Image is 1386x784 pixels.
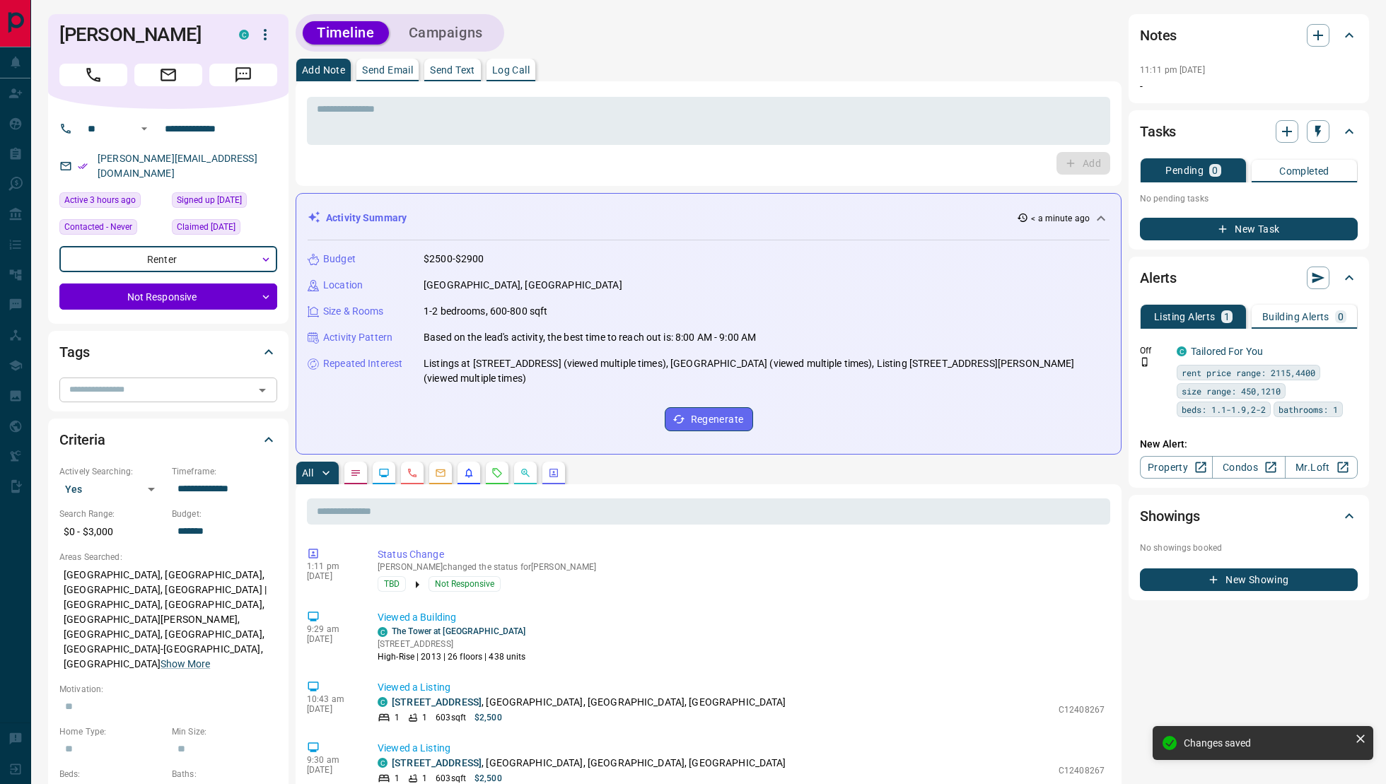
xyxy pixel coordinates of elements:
span: Email [134,64,202,86]
p: Listing Alerts [1154,312,1216,322]
div: Criteria [59,423,277,457]
p: 10:43 am [307,694,356,704]
a: Mr.Loft [1285,456,1358,479]
span: Claimed [DATE] [177,220,235,234]
span: Not Responsive [435,577,494,591]
p: C12408267 [1059,703,1105,716]
p: [DATE] [307,765,356,775]
a: [STREET_ADDRESS] [392,696,482,708]
p: Actively Searching: [59,465,165,478]
span: size range: 450,1210 [1182,384,1281,398]
p: Pending [1165,165,1204,175]
div: condos.ca [378,627,388,637]
div: condos.ca [239,30,249,40]
p: 0 [1338,312,1344,322]
p: No showings booked [1140,542,1358,554]
div: Tasks [1140,115,1358,148]
button: Campaigns [395,21,497,45]
span: TBD [384,577,400,591]
p: 603 sqft [436,711,466,724]
p: New Alert: [1140,437,1358,452]
p: Home Type: [59,725,165,738]
p: $0 - $3,000 [59,520,165,544]
p: Location [323,278,363,293]
svg: Notes [350,467,361,479]
p: 1 [1224,312,1230,322]
div: Tue Mar 11 2025 [172,192,277,212]
p: Search Range: [59,508,165,520]
button: Timeline [303,21,389,45]
svg: Listing Alerts [463,467,474,479]
p: [GEOGRAPHIC_DATA], [GEOGRAPHIC_DATA] [424,278,622,293]
div: Changes saved [1184,737,1349,749]
div: Showings [1140,499,1358,533]
p: Log Call [492,65,530,75]
p: 1-2 bedrooms, 600-800 sqft [424,304,547,319]
p: Areas Searched: [59,551,277,563]
span: Call [59,64,127,86]
p: $2,500 [474,711,502,724]
button: Open [252,380,272,400]
h2: Tags [59,341,89,363]
a: Condos [1212,456,1285,479]
span: Message [209,64,277,86]
span: beds: 1.1-1.9,2-2 [1182,402,1266,416]
h2: Showings [1140,505,1200,527]
p: C12408267 [1059,764,1105,777]
p: 0 [1212,165,1218,175]
button: Open [136,120,153,137]
p: Beds: [59,768,165,780]
div: Yes [59,478,165,501]
p: Size & Rooms [323,304,384,319]
p: Viewed a Listing [378,741,1105,756]
svg: Lead Browsing Activity [378,467,390,479]
span: rent price range: 2115,4400 [1182,365,1315,380]
div: condos.ca [378,697,388,707]
svg: Opportunities [520,467,531,479]
div: condos.ca [1177,346,1187,356]
a: [PERSON_NAME][EMAIL_ADDRESS][DOMAIN_NAME] [98,153,257,179]
a: Property [1140,456,1213,479]
p: Budget: [172,508,277,520]
p: Send Text [430,65,475,75]
p: , [GEOGRAPHIC_DATA], [GEOGRAPHIC_DATA], [GEOGRAPHIC_DATA] [392,695,786,710]
p: High-Rise | 2013 | 26 floors | 438 units [378,650,526,663]
button: Show More [161,657,210,672]
p: Off [1140,344,1168,357]
p: - [1140,79,1358,94]
p: [DATE] [307,571,356,581]
svg: Emails [435,467,446,479]
h1: [PERSON_NAME] [59,23,218,46]
p: Listings at [STREET_ADDRESS] (viewed multiple times), [GEOGRAPHIC_DATA] (viewed multiple times), ... [424,356,1110,386]
button: New Showing [1140,568,1358,591]
div: Not Responsive [59,283,277,310]
svg: Requests [491,467,503,479]
span: Signed up [DATE] [177,193,242,207]
p: Activity Pattern [323,330,392,345]
a: The Tower at [GEOGRAPHIC_DATA] [392,626,525,636]
p: Status Change [378,547,1105,562]
p: Based on the lead's activity, the best time to reach out is: 8:00 AM - 9:00 AM [424,330,756,345]
p: Baths: [172,768,277,780]
h2: Tasks [1140,120,1176,143]
p: Budget [323,252,356,267]
div: Notes [1140,18,1358,52]
p: 11:11 pm [DATE] [1140,65,1205,75]
p: Viewed a Building [378,610,1105,625]
p: 9:30 am [307,755,356,765]
p: < a minute ago [1031,212,1090,225]
div: Wed Oct 15 2025 [59,192,165,212]
p: Building Alerts [1262,312,1329,322]
p: Completed [1279,166,1329,176]
div: Renter [59,246,277,272]
h2: Criteria [59,428,105,451]
p: Timeframe: [172,465,277,478]
a: [STREET_ADDRESS] [392,757,482,768]
p: Add Note [302,65,345,75]
p: Viewed a Listing [378,680,1105,695]
p: [DATE] [307,634,356,644]
div: Activity Summary< a minute ago [308,205,1110,231]
p: [GEOGRAPHIC_DATA], [GEOGRAPHIC_DATA], [GEOGRAPHIC_DATA], [GEOGRAPHIC_DATA] | [GEOGRAPHIC_DATA], [... [59,563,277,676]
p: 1 [395,711,400,724]
p: All [302,468,313,478]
